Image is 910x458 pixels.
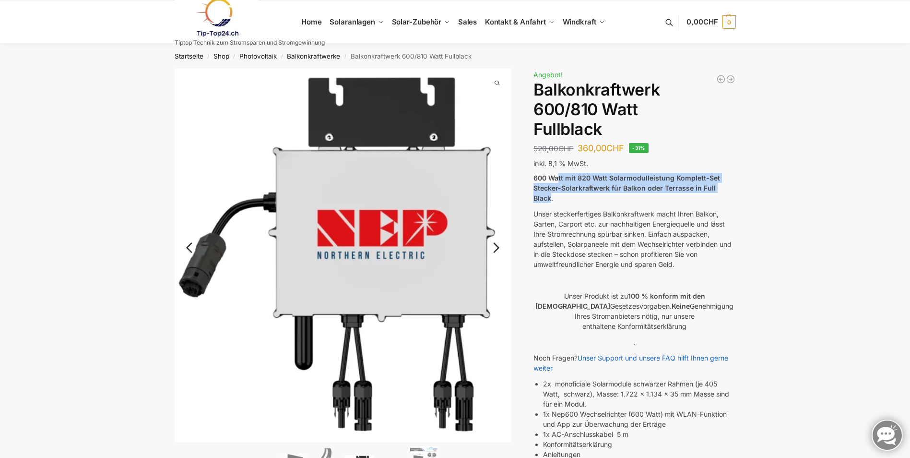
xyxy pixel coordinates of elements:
[533,291,735,331] p: Unser Produkt ist zu Gesetzesvorgaben. Genehmigung Ihres Stromanbieters nötig, nur unsere enthalt...
[563,17,596,26] span: Windkraft
[716,74,726,84] a: Balkonkraftwerk 445/600 Watt Bificial
[543,439,735,449] li: Konformitätserklärung
[535,292,705,310] strong: 100 % konform mit den [DEMOGRAPHIC_DATA]
[543,379,735,409] li: 2x monoficiale Solarmodule schwarzer Rahmen (je 405 Watt, schwarz), Masse: 1.722 x 1.134 x 35 mm ...
[703,17,718,26] span: CHF
[533,159,588,168] span: inkl. 8,1 % MwSt.
[533,144,573,153] bdi: 520,00
[175,40,325,46] p: Tiptop Technik zum Stromsparen und Stromgewinnung
[213,52,229,60] a: Shop
[330,17,375,26] span: Solaranlagen
[578,143,624,153] bdi: 360,00
[485,17,546,26] span: Kontakt & Anfahrt
[481,0,558,44] a: Kontakt & Anfahrt
[543,409,735,429] li: 1x Nep600 Wechselrichter (600 Watt) mit WLAN-Funktion und App zur Überwachung der Erträge
[672,302,690,310] strong: Keine
[722,15,736,29] span: 0
[533,71,563,79] span: Angebot!
[558,144,573,153] span: CHF
[558,0,609,44] a: Windkraft
[326,0,388,44] a: Solaranlagen
[388,0,454,44] a: Solar-Zubehör
[533,354,728,372] a: Unser Support und unsere FAQ hilft Ihnen gerne weiter
[543,429,735,439] li: 1x AC-Anschlusskabel 5 m
[203,53,213,60] span: /
[175,52,203,60] a: Startseite
[533,337,735,347] p: .
[511,69,848,281] img: Balkonkraftwerk 600/810 Watt Fullblack 9
[606,143,624,153] span: CHF
[533,174,720,202] strong: 600 Watt mit 820 Watt Solarmodulleistung Komplett-Set Stecker-Solarkraftwerk für Balkon oder Terr...
[392,17,442,26] span: Solar-Zubehör
[629,143,649,153] span: -31%
[533,353,735,373] p: Noch Fragen?
[533,209,735,269] p: Unser steckerfertiges Balkonkraftwerk macht Ihren Balkon, Garten, Carport etc. zur nachhaltigen E...
[287,52,340,60] a: Balkonkraftwerke
[239,52,277,60] a: Photovoltaik
[726,74,735,84] a: Balkonkraftwerk 405/600 Watt erweiterbar
[340,53,350,60] span: /
[277,53,287,60] span: /
[533,80,735,139] h1: Balkonkraftwerk 600/810 Watt Fullblack
[686,8,735,36] a: 0,00CHF 0
[229,53,239,60] span: /
[157,44,753,69] nav: Breadcrumb
[686,17,718,26] span: 0,00
[454,0,481,44] a: Sales
[458,17,477,26] span: Sales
